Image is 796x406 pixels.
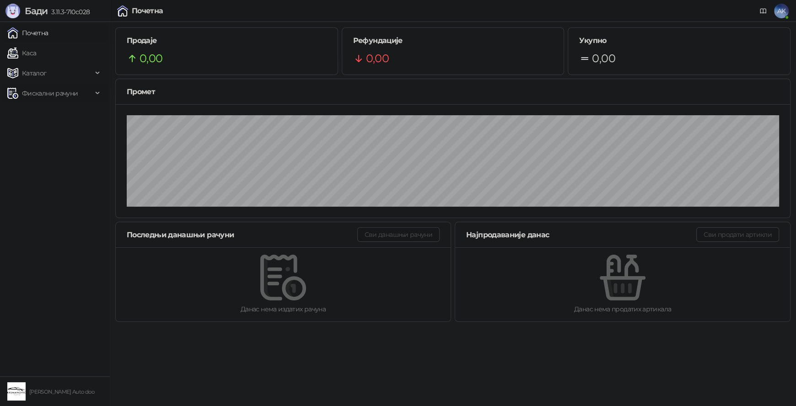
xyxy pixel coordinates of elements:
a: Каса [7,44,36,62]
img: Logo [5,4,20,18]
h5: Продаје [127,35,327,46]
span: AK [774,4,789,18]
div: Почетна [132,7,163,15]
div: Последњи данашњи рачуни [127,229,357,240]
a: Почетна [7,24,48,42]
h5: Рефундације [353,35,553,46]
h5: Укупно [579,35,779,46]
span: Бади [25,5,48,16]
a: Документација [756,4,770,18]
button: Сви продати артикли [696,227,779,242]
button: Сви данашњи рачуни [357,227,440,242]
div: Данас нема продатих артикала [470,304,775,314]
span: 0,00 [366,50,389,67]
span: Каталог [22,64,47,82]
span: 0,00 [140,50,162,67]
small: [PERSON_NAME] Auto doo [29,389,94,395]
span: 0,00 [592,50,615,67]
div: Најпродаваније данас [466,229,696,240]
div: Данас нема издатих рачуна [130,304,436,314]
div: Промет [127,86,779,97]
span: Фискални рачуни [22,84,78,102]
span: 3.11.3-710c028 [48,8,90,16]
img: 64x64-companyLogo-656abe8e-fc8b-482c-b8ca-49f9280bafb6.png [7,382,26,401]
